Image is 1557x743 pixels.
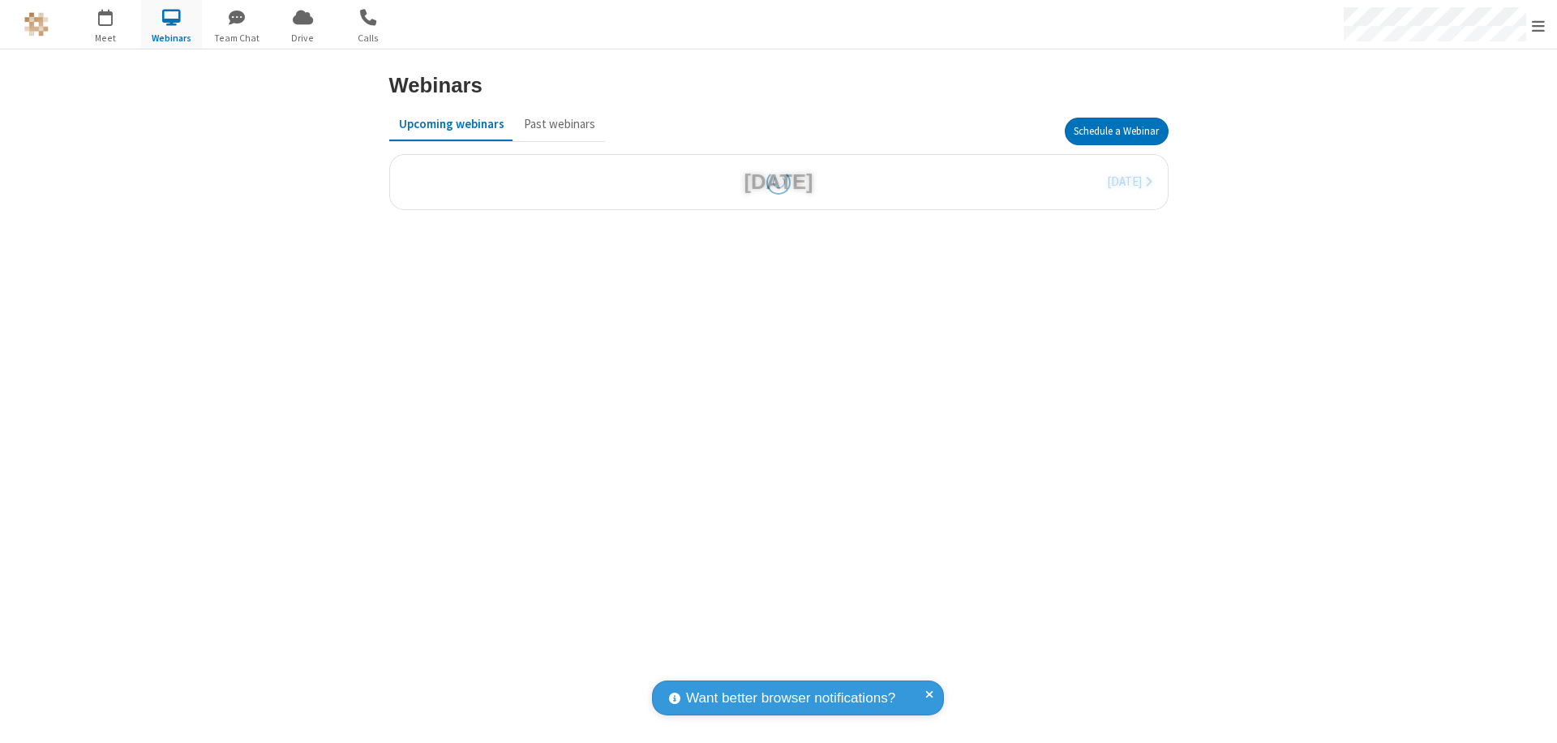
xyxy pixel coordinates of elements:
[514,109,605,140] button: Past webinars
[24,12,49,37] img: QA Selenium DO NOT DELETE OR CHANGE
[141,31,202,45] span: Webinars
[1065,118,1169,145] button: Schedule a Webinar
[207,31,268,45] span: Team Chat
[686,688,895,709] span: Want better browser notifications?
[389,74,483,97] h3: Webinars
[75,31,136,45] span: Meet
[389,109,514,140] button: Upcoming webinars
[338,31,399,45] span: Calls
[272,31,333,45] span: Drive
